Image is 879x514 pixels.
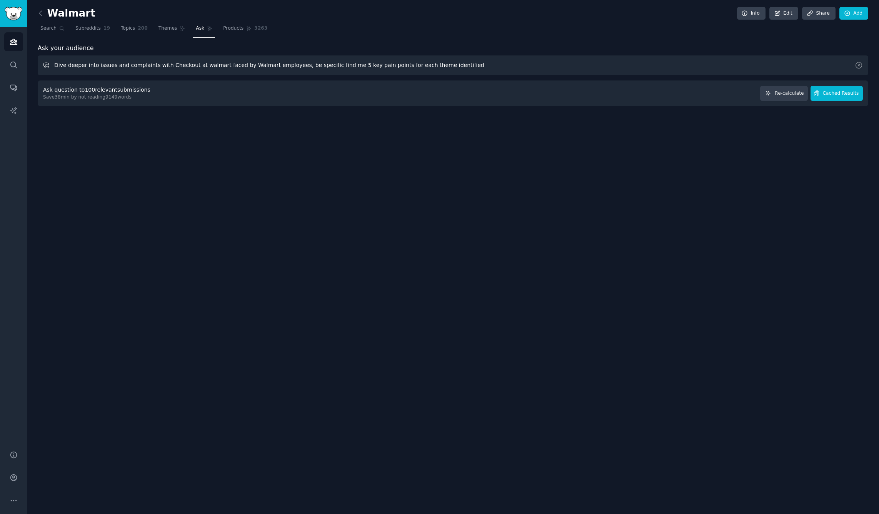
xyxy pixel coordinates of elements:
[775,90,804,97] span: Re-calculate
[38,55,868,75] input: Ask this audience a question...
[156,22,188,38] a: Themes
[43,86,150,94] div: Ask question to 100 relevant submissions
[254,25,267,32] span: 3263
[802,7,835,20] a: Share
[811,86,863,101] button: Cached Results
[760,86,808,101] button: Re-calculate
[43,94,153,101] div: Save 38 min by not reading 9149 words
[73,22,113,38] a: Subreddits19
[138,25,148,32] span: 200
[196,25,204,32] span: Ask
[38,44,94,53] span: Ask your audience
[839,7,868,20] a: Add
[38,22,67,38] a: Search
[118,22,150,38] a: Topics200
[121,25,135,32] span: Topics
[38,7,95,20] h2: Walmart
[75,25,101,32] span: Subreddits
[769,7,798,20] a: Edit
[823,90,859,97] span: Cached Results
[737,7,766,20] a: Info
[220,22,270,38] a: Products3263
[193,22,215,38] a: Ask
[158,25,177,32] span: Themes
[40,25,57,32] span: Search
[223,25,244,32] span: Products
[103,25,110,32] span: 19
[5,7,22,20] img: GummySearch logo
